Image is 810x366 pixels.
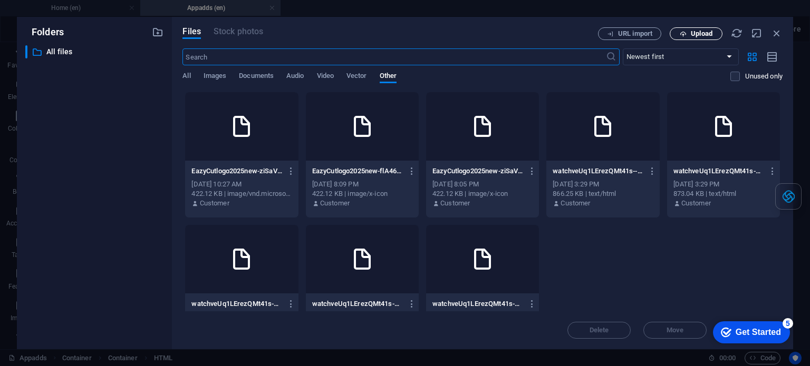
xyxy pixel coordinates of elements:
div: 422.12 KB | image/x-icon [312,189,412,199]
span: Audio [286,70,304,84]
i: Create new folder [152,26,163,38]
span: Other [380,70,397,84]
p: Customer [561,199,590,208]
p: watchveUq1LErezQMt41s-zzf9m9TP4bHslFfldxR4HQ.html [312,299,403,309]
p: watchveUq1LErezQMt41s-UrA2L7RtB2AemE4CiPyQhQ.html [432,299,523,309]
div: 5 [75,2,86,13]
span: Documents [239,70,274,84]
p: watchveUq1LErezQMt41s-cFo5AO3OtYeSa1-IISwehg.html [191,299,282,309]
p: Customer [320,199,350,208]
div: Get Started 5 items remaining, 0% complete [6,5,83,27]
input: Search [182,48,605,65]
div: ​ [25,45,27,58]
span: Files [182,25,201,38]
button: URL import [598,27,661,40]
p: EazyCutlogo2025new-ziSaV4M5cUqI4XQLGA6Xrg.ico [432,166,523,176]
div: [DATE] 3:29 PM [553,180,653,189]
p: Customer [681,199,711,208]
div: [DATE] 10:27 AM [191,180,292,189]
span: Video [317,70,334,84]
p: watchveUq1LErezQMt41s-uF396DRm7BxG7ZyPW3U9YQ.html [673,166,764,176]
span: All [182,70,190,84]
p: Folders [25,25,64,39]
span: Upload [691,31,712,37]
span: This file type is not supported by this element [214,25,263,38]
span: URL import [618,31,652,37]
i: Reload [731,27,742,39]
div: 873.04 KB | text/html [673,189,774,199]
p: Customer [440,199,470,208]
div: [DATE] 3:29 PM [673,180,774,189]
p: EazyCutlogo2025new-ziSaV4M5cUqI4XQLGA6Xrg-CcjjaUooKpYVtCKRMKnpJg.ico [191,166,282,176]
p: Displays only files that are not in use on the website. Files added during this session can still... [745,72,783,81]
i: Minimize [751,27,763,39]
div: [DATE] 8:09 PM [312,180,412,189]
div: 422.12 KB | image/vnd.microsoft.icon [191,189,292,199]
p: Customer [200,199,229,208]
p: EazyCutlogo2025new-flA46AoAh5IUFk9W30GRAA.ico [312,166,403,176]
p: watchveUq1LErezQMt41s--Gf92mPmJxsSnMP9SX9cfA.html [553,166,643,176]
span: Vector [346,70,367,84]
div: 422.12 KB | image/x-icon [432,189,533,199]
button: Upload [670,27,722,40]
div: Get Started [28,12,74,21]
div: 866.25 KB | text/html [553,189,653,199]
p: All files [46,46,144,58]
i: Close [771,27,783,39]
span: Images [204,70,227,84]
div: [DATE] 8:05 PM [432,180,533,189]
